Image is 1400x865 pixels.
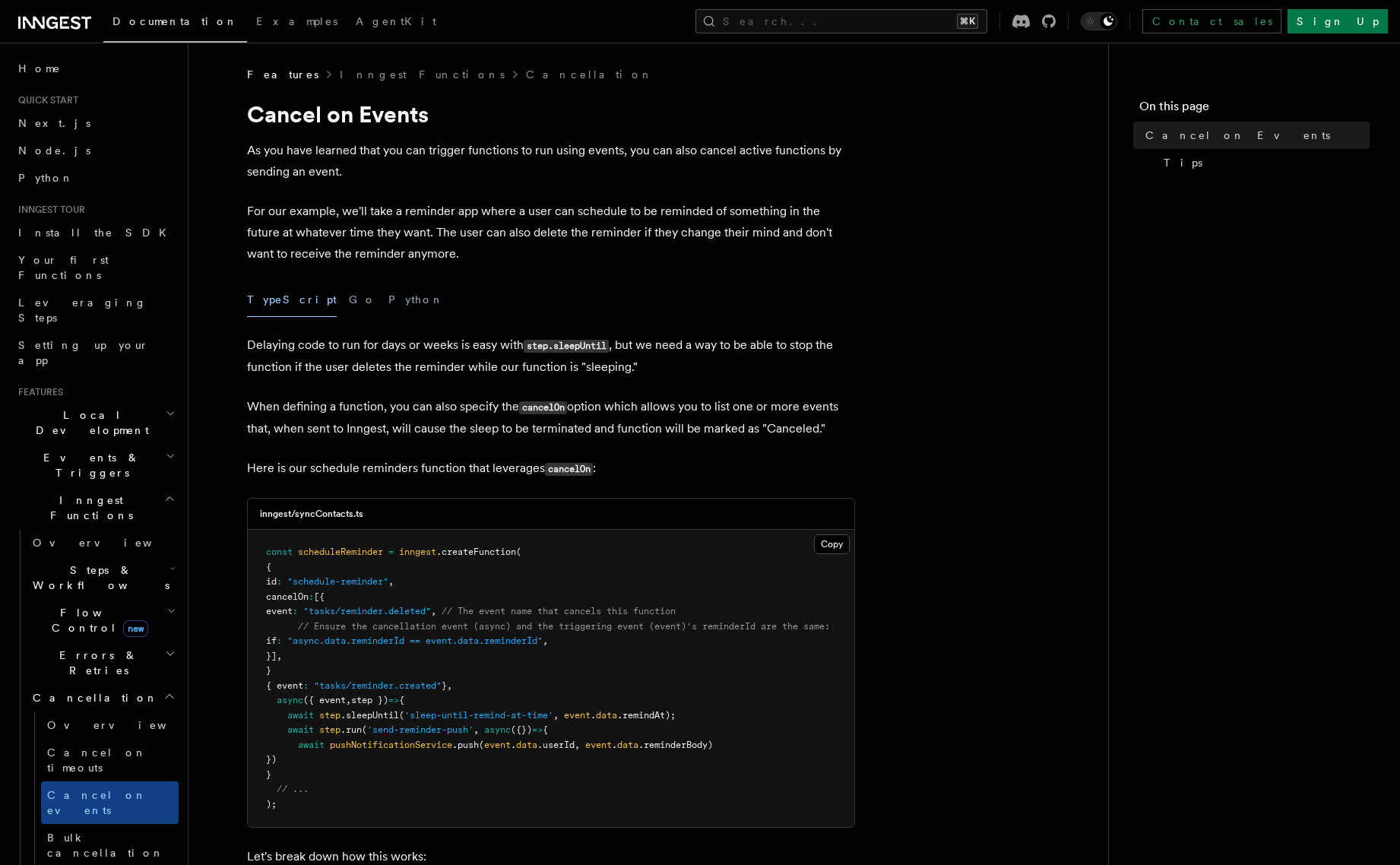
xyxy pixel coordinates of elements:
[41,781,179,824] a: Cancel on events
[12,94,78,106] span: Quick start
[298,547,383,557] span: scheduleReminder
[33,537,189,549] span: Overview
[12,450,166,480] span: Events & Triggers
[12,109,179,137] a: Next.js
[303,680,309,691] span: :
[123,620,148,637] span: new
[1142,9,1281,33] a: Contact sales
[12,289,179,331] a: Leveraging Steps
[12,137,179,164] a: Node.js
[41,739,179,781] a: Cancel on timeouts
[388,547,394,557] span: =
[18,144,90,157] span: Node.js
[399,710,404,721] span: (
[112,15,238,27] span: Documentation
[12,493,164,523] span: Inngest Functions
[367,724,474,735] span: 'send-reminder-push'
[537,740,575,750] span: .userId
[452,740,479,750] span: .push
[266,680,303,691] span: { event
[266,769,271,780] span: }
[298,740,325,750] span: await
[12,401,179,444] button: Local Development
[41,711,179,739] a: Overview
[388,695,399,705] span: =>
[1164,155,1202,170] span: Tips
[303,606,431,616] span: "tasks/reminder.deleted"
[436,547,516,557] span: .createFunction
[479,740,484,750] span: (
[695,9,987,33] button: Search...⌘K
[18,61,61,76] span: Home
[362,724,367,735] span: (
[12,204,85,216] span: Inngest tour
[266,576,277,587] span: id
[247,334,855,378] p: Delaying code to run for days or weeks is easy with , but we need a way to be able to stop the fu...
[346,695,351,705] span: ,
[349,283,376,317] button: Go
[388,576,394,587] span: ,
[591,710,596,721] span: .
[247,201,855,265] p: For our example, we'll take a reminder app where a user can schedule to be reminded of something ...
[309,591,314,602] span: :
[638,740,713,750] span: .reminderBody)
[277,651,282,661] span: ,
[314,680,442,691] span: "tasks/reminder.created"
[1139,122,1370,149] a: Cancel on Events
[247,5,347,41] a: Examples
[617,740,638,750] span: data
[12,331,179,374] a: Setting up your app
[612,740,617,750] span: .
[12,246,179,289] a: Your first Functions
[511,724,532,735] span: ({})
[287,710,314,721] span: await
[27,648,165,678] span: Errors & Retries
[247,396,855,439] p: When defining a function, you can also specify the option which allows you to list one or more ev...
[27,599,179,642] button: Flow Controlnew
[12,164,179,192] a: Python
[47,746,147,774] span: Cancel on timeouts
[617,710,676,721] span: .remindAt);
[516,547,521,557] span: (
[12,386,63,398] span: Features
[287,576,388,587] span: "schedule-reminder"
[347,5,445,41] a: AgentKit
[47,832,164,859] span: Bulk cancellation
[12,407,166,438] span: Local Development
[266,547,293,557] span: const
[314,591,325,602] span: [{
[957,14,978,29] kbd: ⌘K
[18,296,147,324] span: Leveraging Steps
[27,684,179,711] button: Cancellation
[516,740,537,750] span: data
[247,283,337,317] button: TypeScript
[1081,12,1117,30] button: Toggle dark mode
[524,340,609,353] code: step.sleepUntil
[484,740,511,750] span: event
[511,740,516,750] span: .
[298,621,830,632] span: // Ensure the cancellation event (async) and the triggering event (event)'s reminderId are the same:
[545,463,593,476] code: cancelOn
[266,591,309,602] span: cancelOn
[266,635,277,646] span: if
[484,724,511,735] span: async
[266,665,271,676] span: }
[814,534,850,554] button: Copy
[474,724,479,735] span: ,
[12,486,179,529] button: Inngest Functions
[1288,9,1388,33] a: Sign Up
[18,339,149,366] span: Setting up your app
[447,680,452,691] span: ,
[18,172,74,184] span: Python
[388,283,444,317] button: Python
[575,740,580,750] span: ,
[287,724,314,735] span: await
[266,606,293,616] span: event
[27,605,167,635] span: Flow Control
[277,784,309,794] span: // ...
[277,695,303,705] span: async
[1145,128,1330,143] span: Cancel on Events
[596,710,617,721] span: data
[12,55,179,82] a: Home
[319,724,340,735] span: step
